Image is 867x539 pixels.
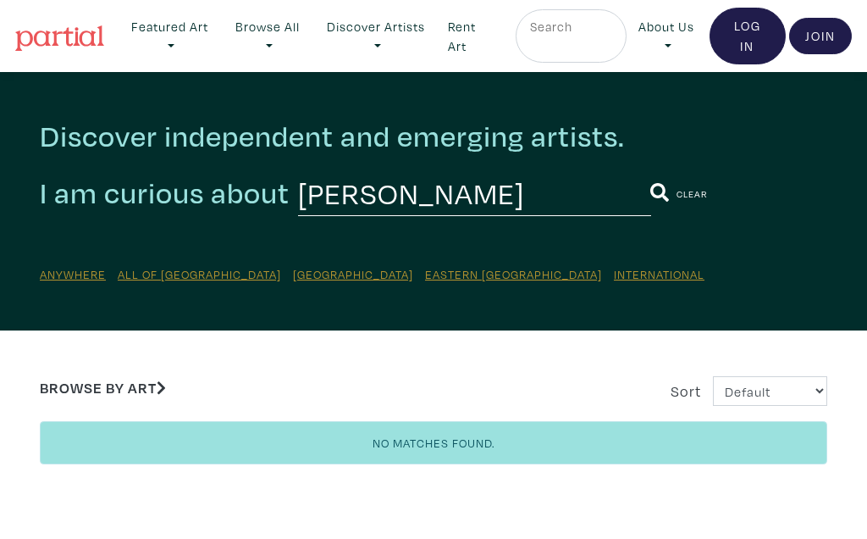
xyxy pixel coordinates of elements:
[676,187,708,200] small: Clear
[614,266,704,282] a: International
[119,9,220,64] a: Featured Art
[40,175,290,212] h2: I am curious about
[627,9,705,64] a: About Us
[425,266,602,282] a: Eastern [GEOGRAPHIC_DATA]
[316,9,437,64] a: Discover Artists
[671,381,701,401] span: Sort
[293,266,413,282] a: [GEOGRAPHIC_DATA]
[789,18,852,55] a: Join
[440,9,505,64] a: Rent Art
[676,184,708,203] a: Clear
[224,9,312,64] a: Browse All
[710,8,786,64] a: Log In
[40,118,827,154] h2: Discover independent and emerging artists.
[118,266,281,282] a: All of [GEOGRAPHIC_DATA]
[40,266,106,282] a: Anywhere
[40,378,166,397] a: Browse by Art
[528,16,613,37] input: Search
[40,421,827,464] div: No matches found.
